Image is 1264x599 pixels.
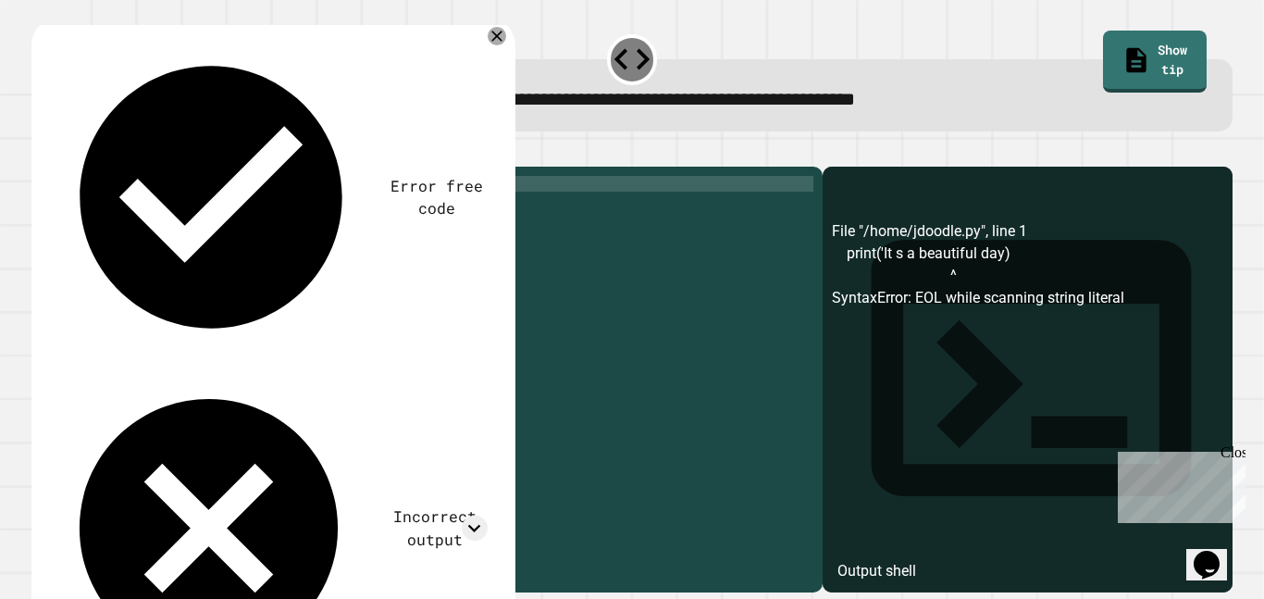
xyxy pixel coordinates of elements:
div: Error free code [387,175,488,220]
iframe: chat widget [1186,525,1245,580]
div: File "/home/jdoodle.py", line 1 print('It s a beautiful day) ^ SyntaxError: EOL while scanning st... [832,220,1223,593]
a: Show tip [1103,31,1207,93]
div: Chat with us now!Close [7,7,128,118]
iframe: chat widget [1110,444,1245,523]
div: Incorrect output [382,505,488,551]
